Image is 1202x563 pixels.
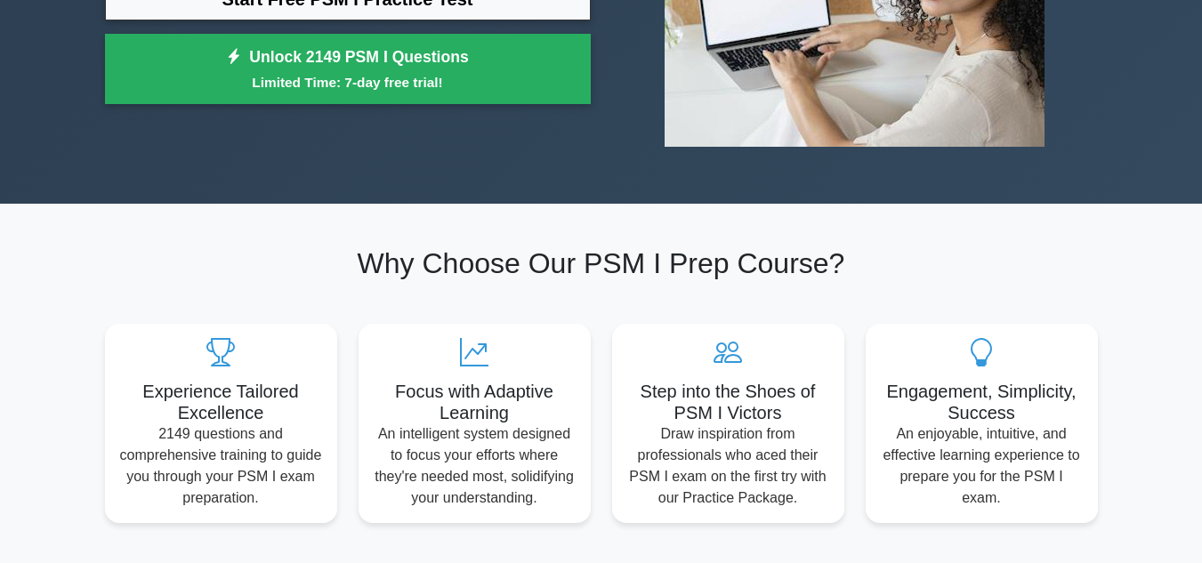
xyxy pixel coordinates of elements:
p: 2149 questions and comprehensive training to guide you through your PSM I exam preparation. [119,423,323,509]
h5: Focus with Adaptive Learning [373,381,577,423]
p: An intelligent system designed to focus your efforts where they're needed most, solidifying your ... [373,423,577,509]
h2: Why Choose Our PSM I Prep Course? [105,246,1098,280]
small: Limited Time: 7-day free trial! [127,72,569,92]
h5: Experience Tailored Excellence [119,381,323,423]
h5: Step into the Shoes of PSM I Victors [626,381,830,423]
a: Unlock 2149 PSM I QuestionsLimited Time: 7-day free trial! [105,34,591,105]
p: An enjoyable, intuitive, and effective learning experience to prepare you for the PSM I exam. [880,423,1084,509]
p: Draw inspiration from professionals who aced their PSM I exam on the first try with our Practice ... [626,423,830,509]
h5: Engagement, Simplicity, Success [880,381,1084,423]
